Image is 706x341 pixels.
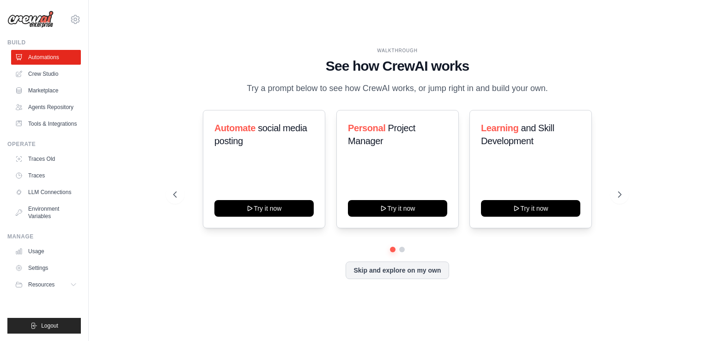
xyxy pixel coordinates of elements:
button: Try it now [214,200,314,217]
a: Automations [11,50,81,65]
a: Usage [11,244,81,259]
div: WALKTHROUGH [173,47,621,54]
p: Try a prompt below to see how CrewAI works, or jump right in and build your own. [242,82,553,95]
button: Try it now [481,200,580,217]
span: Resources [28,281,55,288]
a: Crew Studio [11,67,81,81]
h1: See how CrewAI works [173,58,621,74]
span: Project Manager [348,123,415,146]
img: Logo [7,11,54,28]
a: Tools & Integrations [11,116,81,131]
div: Operate [7,140,81,148]
span: Learning [481,123,518,133]
button: Resources [11,277,81,292]
button: Logout [7,318,81,334]
button: Skip and explore on my own [346,262,449,279]
div: Build [7,39,81,46]
span: Automate [214,123,256,133]
div: Manage [7,233,81,240]
a: Traces [11,168,81,183]
a: Marketplace [11,83,81,98]
a: Traces Old [11,152,81,166]
button: Try it now [348,200,447,217]
span: Personal [348,123,385,133]
span: social media posting [214,123,307,146]
a: Agents Repository [11,100,81,115]
a: Settings [11,261,81,275]
a: Environment Variables [11,201,81,224]
a: LLM Connections [11,185,81,200]
span: Logout [41,322,58,329]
